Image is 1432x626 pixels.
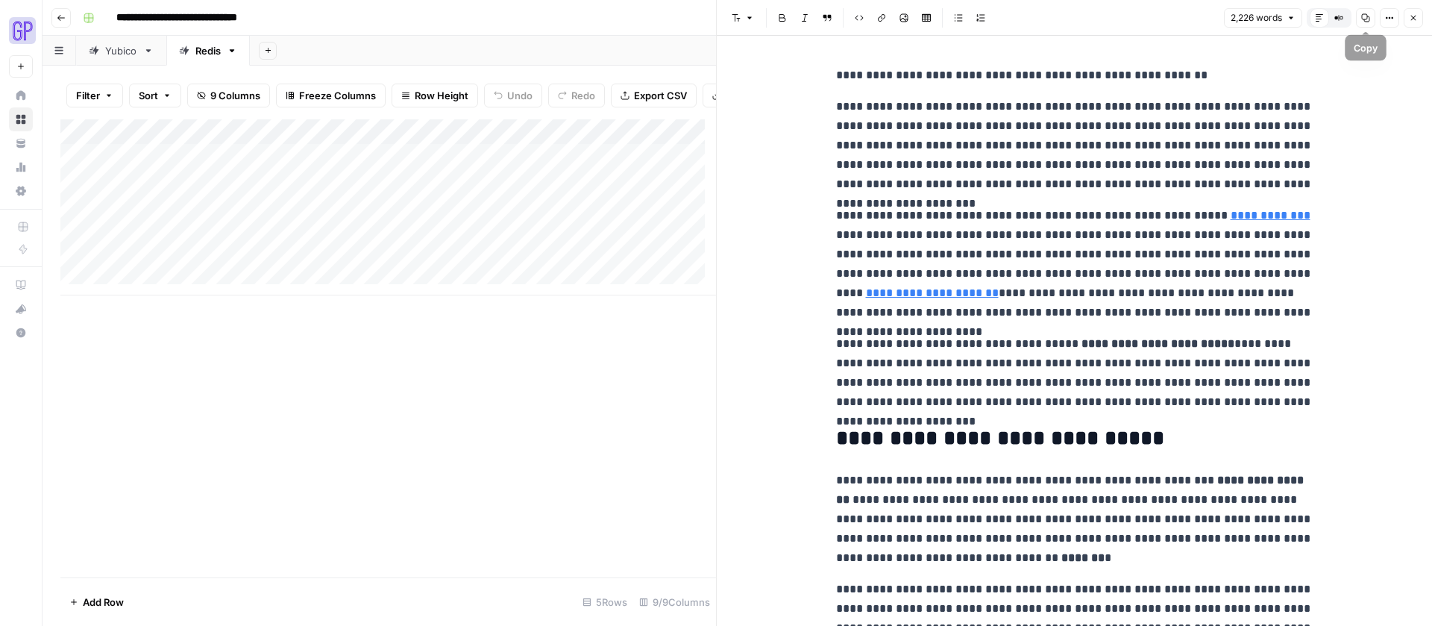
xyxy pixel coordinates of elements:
[9,107,33,131] a: Browse
[9,131,33,155] a: Your Data
[195,43,221,58] div: Redis
[210,88,260,103] span: 9 Columns
[66,84,123,107] button: Filter
[105,43,137,58] div: Yubico
[139,88,158,103] span: Sort
[9,84,33,107] a: Home
[611,84,697,107] button: Export CSV
[548,84,605,107] button: Redo
[9,12,33,49] button: Workspace: Growth Plays
[9,321,33,345] button: Help + Support
[299,88,376,103] span: Freeze Columns
[9,17,36,44] img: Growth Plays Logo
[392,84,478,107] button: Row Height
[1231,11,1282,25] span: 2,226 words
[571,88,595,103] span: Redo
[9,297,33,321] button: What's new?
[507,88,533,103] span: Undo
[187,84,270,107] button: 9 Columns
[9,273,33,297] a: AirOps Academy
[76,36,166,66] a: Yubico
[83,595,124,610] span: Add Row
[577,590,633,614] div: 5 Rows
[9,179,33,203] a: Settings
[9,155,33,179] a: Usage
[633,590,716,614] div: 9/9 Columns
[10,298,32,320] div: What's new?
[1224,8,1302,28] button: 2,226 words
[484,84,542,107] button: Undo
[129,84,181,107] button: Sort
[166,36,250,66] a: Redis
[60,590,133,614] button: Add Row
[634,88,687,103] span: Export CSV
[76,88,100,103] span: Filter
[276,84,386,107] button: Freeze Columns
[415,88,468,103] span: Row Height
